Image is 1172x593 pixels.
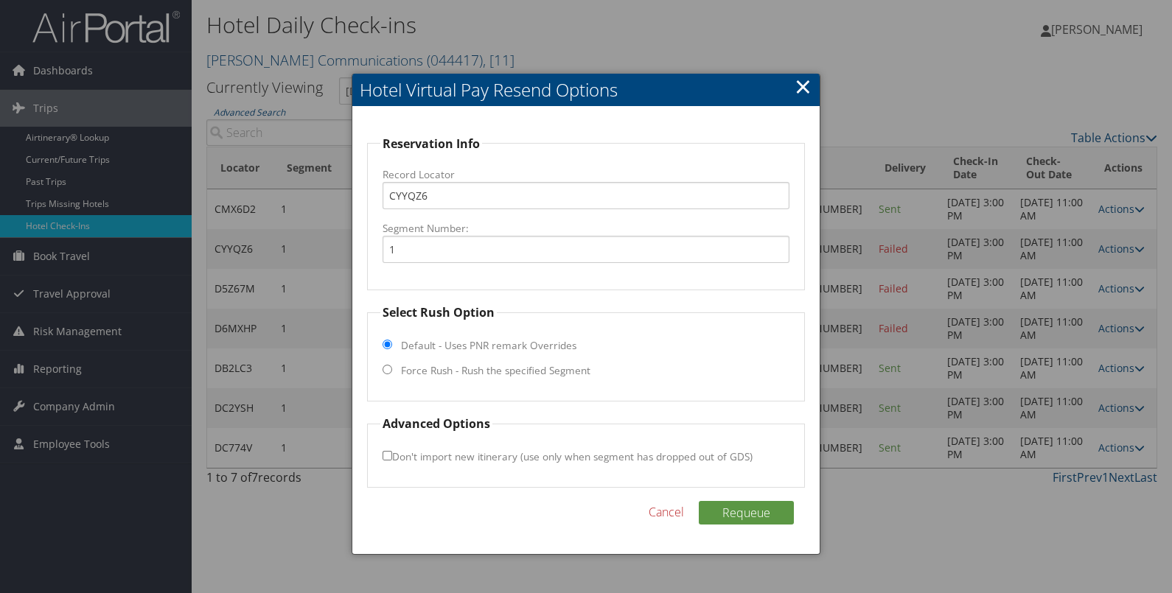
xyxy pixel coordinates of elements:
a: Close [795,71,812,101]
button: Requeue [699,501,794,524]
label: Record Locator [383,167,789,182]
h2: Hotel Virtual Pay Resend Options [352,74,820,106]
label: Force Rush - Rush the specified Segment [401,363,590,378]
a: Cancel [649,503,684,521]
legend: Select Rush Option [380,303,497,321]
legend: Advanced Options [380,415,492,432]
legend: Reservation Info [380,135,482,152]
label: Default - Uses PNR remark Overrides [401,338,576,353]
label: Don't import new itinerary (use only when segment has dropped out of GDS) [383,443,753,470]
input: Don't import new itinerary (use only when segment has dropped out of GDS) [383,451,392,460]
label: Segment Number: [383,221,789,236]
